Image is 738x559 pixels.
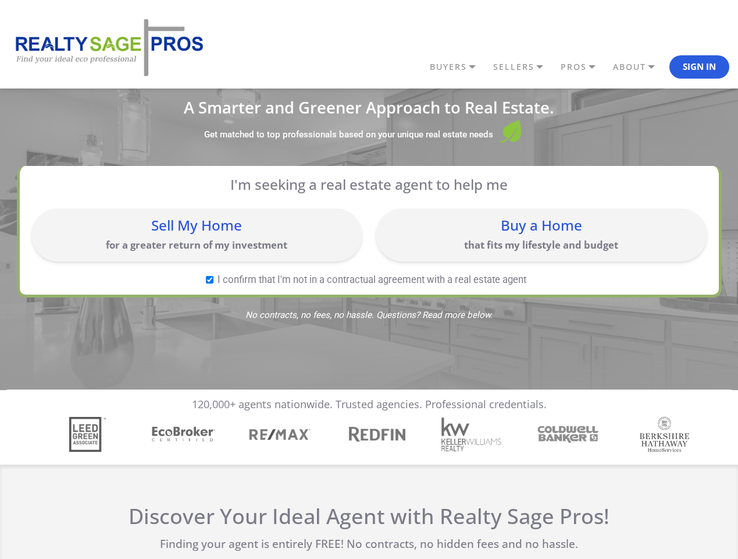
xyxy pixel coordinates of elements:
[535,423,602,445] img: Sponsor Logo: Coldwell Banker
[349,423,411,445] div: 4 / 7
[126,504,612,529] h2: Discover Your Ideal Agent with Realty Sage Pros!
[490,57,558,77] a: SELLERS
[669,55,729,79] button: Sign In
[637,417,700,452] div: 7 / 7
[47,176,691,193] p: I'm seeking a real estate agent to help me
[427,57,490,77] a: BUYERS
[248,417,311,452] img: Sponsor Logo: Remax
[60,417,123,452] div: 1 / 7
[204,129,493,141] label: Get matched to top professionals based on your unique real estate needs
[610,57,669,77] a: ABOUT
[9,17,206,78] img: REALTY SAGE PROS
[17,100,722,115] h1: A Smarter and Greener Approach to Real Estate.
[382,218,701,232] div: Buy a Home
[126,537,612,551] p: Finding your agent is entirely FREE! No contracts, no hidden fees and no hassle.
[445,417,508,452] div: 5 / 7
[206,276,213,284] input: I confirm that I'm not in a contractual agreement with a real estate agent
[69,417,106,452] img: Sponsor Logo: Leed Green Associate
[640,417,690,452] img: Sponsor Logo: Berkshire Hathaway
[192,398,547,411] p: 120,000+ agents nationwide. Trusted agencies. Professional credentials.
[150,424,217,444] img: Sponsor Logo: Ecobroker
[382,238,701,252] p: that fits my lifestyle and budget
[157,424,219,444] div: 2 / 7
[253,417,315,452] div: 3 / 7
[558,57,610,77] a: PROS
[37,238,356,252] p: for a greater return of my investment
[37,218,356,232] div: Sell My Home
[441,417,503,452] img: Sponsor Logo: Keller Williams Realty
[17,311,722,320] span: No contracts, no fees, no hassle. Questions? Read more below.
[541,423,604,445] div: 6 / 7
[343,423,409,445] img: Sponsor Logo: Redfin
[31,275,701,285] label: I confirm that I'm not in a contractual agreement with a real estate agent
